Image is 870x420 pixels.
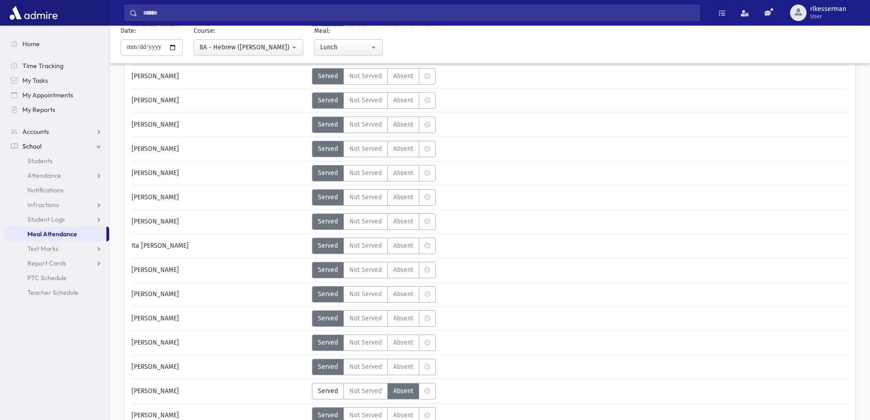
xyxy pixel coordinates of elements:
span: Absent [393,410,413,420]
div: MeaStatus [312,383,436,399]
span: Not Served [349,71,382,81]
span: Not Served [349,265,382,275]
div: MeaStatus [312,213,436,230]
span: Not Served [349,338,382,347]
span: [PERSON_NAME] [132,289,179,299]
span: Absent [393,192,413,202]
span: Served [318,386,338,396]
span: Time Tracking [22,62,63,70]
span: Absent [393,144,413,154]
span: [PERSON_NAME] [132,144,179,154]
span: Not Served [349,241,382,250]
span: Absent [393,168,413,178]
span: Absent [393,289,413,299]
a: Meal Attendance [4,227,106,241]
span: Absent [393,386,413,396]
span: Absent [393,120,413,129]
a: Teacher Schedule [4,285,109,300]
div: MeaStatus [312,286,436,303]
span: Served [318,289,338,299]
span: Not Served [349,386,382,396]
span: Served [318,168,338,178]
span: Absent [393,241,413,250]
span: User [810,13,846,20]
div: MeaStatus [312,359,436,375]
span: Absent [393,265,413,275]
span: [PERSON_NAME] [132,168,179,178]
span: Not Served [349,144,382,154]
span: Absent [393,362,413,372]
span: Not Served [349,410,382,420]
span: Students [27,157,53,165]
div: MeaStatus [312,189,436,206]
span: Served [318,120,338,129]
span: Absent [393,338,413,347]
span: Ita [PERSON_NAME] [132,241,189,250]
a: My Reports [4,102,109,117]
span: Not Served [349,96,382,105]
span: Served [318,96,338,105]
span: [PERSON_NAME] [132,217,179,226]
div: 8A - Hebrew ([PERSON_NAME]) [200,43,290,52]
span: Infractions [27,201,59,209]
div: MeaStatus [312,262,436,278]
span: [PERSON_NAME] [132,338,179,347]
div: MeaStatus [312,92,436,109]
div: MeaStatus [312,141,436,157]
span: Absent [393,314,413,323]
span: Served [318,338,338,347]
span: School [22,142,42,150]
input: Search [137,5,700,21]
span: Served [318,71,338,81]
span: Served [318,362,338,372]
span: Test Marks [27,245,58,253]
span: [PERSON_NAME] [132,192,179,202]
img: AdmirePro [7,4,60,22]
a: Students [4,154,109,168]
span: My Reports [22,106,55,114]
a: Attendance [4,168,109,183]
span: Notifications [27,186,63,194]
div: MeaStatus [312,238,436,254]
span: Student Logs [27,215,65,223]
span: Not Served [349,314,382,323]
span: Not Served [349,120,382,129]
span: Served [318,144,338,154]
span: Teacher Schedule [27,288,79,297]
span: My Tasks [22,76,48,85]
span: Served [318,241,338,250]
span: Served [318,314,338,323]
span: Accounts [22,128,49,136]
div: MeaStatus [312,335,436,351]
button: 8A - Hebrew (Morah Weinberger) [194,39,303,56]
a: Test Marks [4,241,109,256]
div: MeaStatus [312,310,436,327]
a: Student Logs [4,212,109,227]
span: Home [22,40,40,48]
span: Report Cards [27,259,66,267]
span: Not Served [349,168,382,178]
span: rlkesserman [810,5,846,13]
span: Absent [393,71,413,81]
a: Time Tracking [4,58,109,73]
span: Served [318,265,338,275]
span: Not Served [349,192,382,202]
div: Lunch [320,43,369,52]
span: [PERSON_NAME] [132,265,179,275]
span: Not Served [349,217,382,226]
span: [PERSON_NAME] [132,71,179,81]
div: MeaStatus [312,165,436,181]
label: Date: [121,26,136,36]
a: Home [4,37,109,51]
span: Not Served [349,289,382,299]
a: School [4,139,109,154]
span: Attendance [27,171,61,180]
div: MeaStatus [312,68,436,85]
a: Infractions [4,197,109,212]
a: My Tasks [4,73,109,88]
a: Report Cards [4,256,109,271]
span: [PERSON_NAME] [132,120,179,129]
span: [PERSON_NAME] [132,314,179,323]
span: [PERSON_NAME] [132,386,179,396]
span: Served [318,410,338,420]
